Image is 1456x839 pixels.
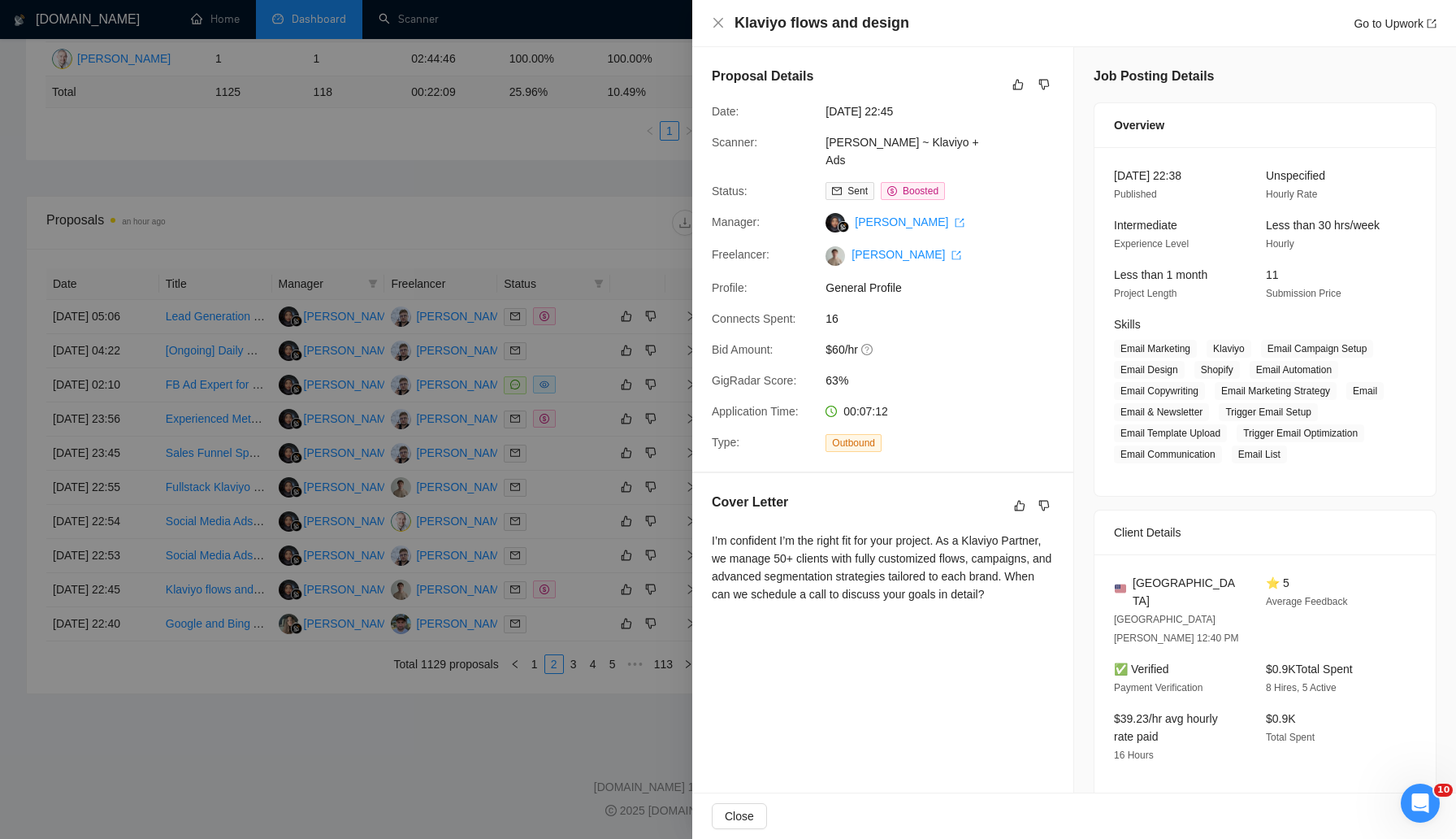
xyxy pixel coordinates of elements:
[1250,361,1338,379] span: Email Automation
[1115,583,1126,594] img: 🇺🇸
[1114,189,1157,200] span: Published
[838,221,849,233] img: gigradar-bm.png
[1194,361,1240,379] span: Shopify
[712,248,769,261] span: Freelancer:
[712,374,796,387] span: GigRadar Score:
[1114,116,1164,134] span: Overview
[1114,712,1218,743] span: $39.23/hr avg hourly rate paid
[1114,682,1202,693] span: Payment Verification
[1114,382,1205,400] span: Email Copywriting
[1261,340,1374,358] span: Email Campaign Setup
[1266,288,1341,299] span: Submission Price
[1237,424,1364,442] span: Trigger Email Optimization
[1266,576,1289,589] span: ⭐ 5
[712,532,1054,603] div: I’m confident I’m the right fit for your project. As a Klaviyo Partner, we manage 50+ clients wit...
[725,807,754,825] span: Close
[843,405,888,418] span: 00:07:12
[1114,318,1141,331] span: Skills
[825,372,1069,389] span: 63%
[1207,340,1251,358] span: Klaviyo
[832,186,842,196] span: mail
[1008,75,1028,94] button: like
[1114,238,1189,250] span: Experience Level
[825,246,845,266] img: c1aOkgrok25nKtRWJ9t3DPzdL7-2N8IinYftsQywqeTfvZnXGb8m8keXBVR81Bl-sH
[712,493,788,512] h5: Cover Letter
[1114,340,1197,358] span: Email Marketing
[712,803,767,829] button: Close
[847,185,868,197] span: Sent
[712,16,725,30] button: Close
[712,312,796,325] span: Connects Spent:
[1346,382,1384,400] span: Email
[1266,189,1317,200] span: Hourly Rate
[1266,169,1325,182] span: Unspecified
[1434,784,1453,797] span: 10
[1232,446,1287,463] span: Email List
[955,218,964,228] span: export
[712,215,760,228] span: Manager:
[1114,614,1238,644] span: [GEOGRAPHIC_DATA][PERSON_NAME] 12:40 PM
[1266,219,1380,232] span: Less than 30 hrs/week
[851,248,961,261] a: [PERSON_NAME] export
[1427,19,1436,28] span: export
[712,16,725,29] span: close
[1114,511,1416,554] div: Client Details
[825,102,1069,120] span: [DATE] 22:45
[712,405,799,418] span: Application Time:
[1354,17,1436,30] a: Go to Upworkexport
[712,281,747,294] span: Profile:
[1010,496,1029,515] button: like
[1266,268,1279,281] span: 11
[712,105,739,118] span: Date:
[825,279,1069,297] span: General Profile
[1014,499,1025,512] span: like
[712,136,757,149] span: Scanner:
[951,250,961,260] span: export
[1114,219,1177,232] span: Intermediate
[825,310,1069,328] span: 16
[1114,663,1169,676] span: ✅ Verified
[1114,268,1207,281] span: Less than 1 month
[734,13,909,33] h4: Klaviyo flows and design
[1266,712,1296,725] span: $0.9K
[825,434,882,452] span: Outbound
[1114,361,1185,379] span: Email Design
[1215,382,1337,400] span: Email Marketing Strategy
[1038,78,1050,91] span: dislike
[1401,784,1440,823] iframe: Intercom live chat
[825,341,1069,359] span: $60/hr
[825,136,978,167] a: [PERSON_NAME] ~ Klaviyo + Ads
[825,406,837,417] span: clock-circle
[887,186,897,196] span: dollar
[903,185,938,197] span: Boosted
[1114,750,1154,761] span: 16 Hours
[1266,682,1337,693] span: 8 Hires, 5 Active
[1266,238,1294,250] span: Hourly
[1219,403,1318,421] span: Trigger Email Setup
[1034,496,1054,515] button: dislike
[1114,288,1176,299] span: Project Length
[1038,499,1050,512] span: dislike
[1034,75,1054,94] button: dislike
[712,67,813,86] h5: Proposal Details
[1266,732,1315,743] span: Total Spent
[1094,67,1214,86] h5: Job Posting Details
[712,343,773,356] span: Bid Amount:
[1114,169,1181,182] span: [DATE] 22:38
[1114,424,1227,442] span: Email Template Upload
[1114,446,1222,463] span: Email Communication
[712,436,739,449] span: Type:
[712,185,747,198] span: Status:
[1266,596,1348,607] span: Average Feedback
[1266,663,1353,676] span: $0.9K Total Spent
[1114,403,1209,421] span: Email & Newsletter
[861,343,874,356] span: question-circle
[1133,574,1240,610] span: [GEOGRAPHIC_DATA]
[1012,78,1024,91] span: like
[855,215,964,228] a: [PERSON_NAME] export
